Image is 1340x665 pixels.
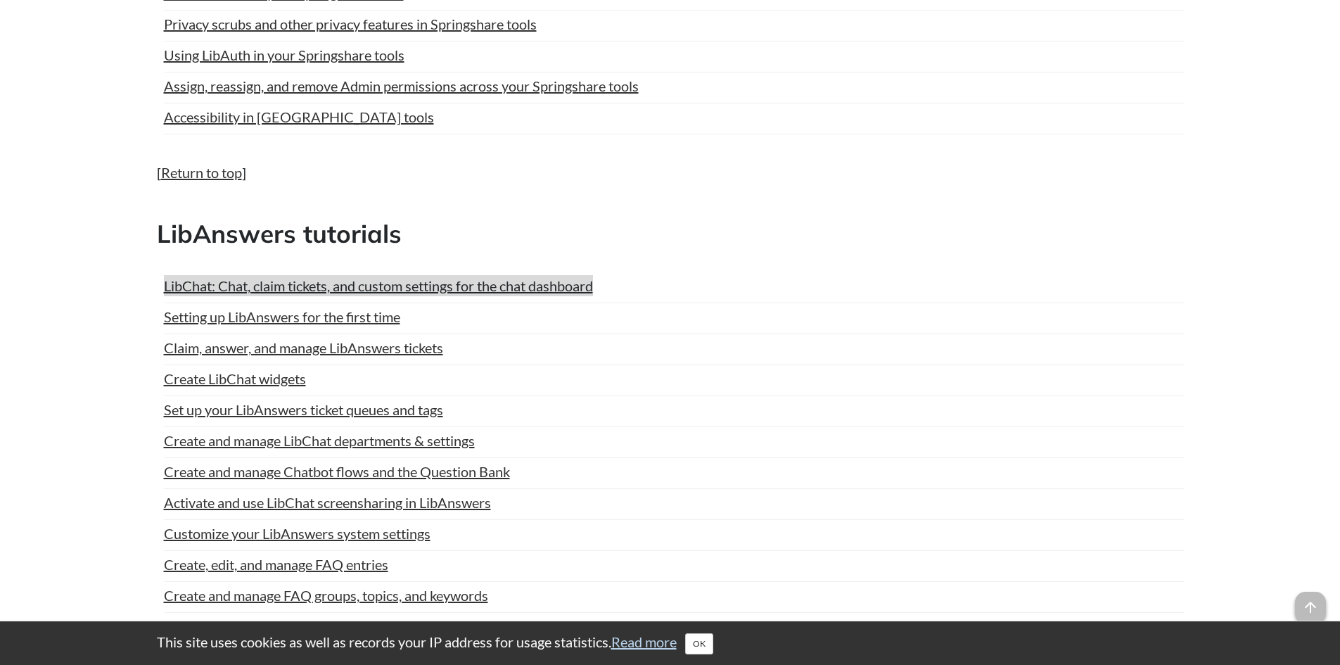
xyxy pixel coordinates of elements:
[164,399,443,420] a: Set up your LibAnswers ticket queues and tags
[164,430,475,451] a: Create and manage LibChat departments & settings
[164,492,491,513] a: Activate and use LibChat screensharing in LibAnswers
[164,106,434,127] a: Accessibility in [GEOGRAPHIC_DATA] tools
[157,217,1184,251] h2: LibAnswers tutorials
[164,585,488,606] a: Create and manage FAQ groups, topics, and keywords
[164,75,639,96] a: Assign, reassign, and remove Admin permissions across your Springshare tools
[164,461,510,482] a: Create and manage Chatbot flows and the Question Bank
[164,337,443,358] a: Claim, answer, and manage LibAnswers tickets
[164,13,537,34] a: Privacy scrubs and other privacy features in Springshare tools
[164,523,430,544] a: Customize your LibAnswers system settings
[164,554,388,575] a: Create, edit, and manage FAQ entries
[1295,592,1326,623] span: arrow_upward
[161,164,242,181] a: Return to top
[1295,593,1326,610] a: arrow_upward
[164,275,593,296] a: LibChat: Chat, claim tickets, and custom settings for the chat dashboard
[164,616,592,637] a: Create and manage Reference Analytics datasets & record transactions
[157,163,1184,182] p: [ ]
[143,632,1198,654] div: This site uses cookies as well as records your IP address for usage statistics.
[685,633,713,654] button: Close
[611,633,677,650] a: Read more
[164,44,404,65] a: Using LibAuth in your Springshare tools
[164,368,306,389] a: Create LibChat widgets
[164,306,400,327] a: Setting up LibAnswers for the first time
